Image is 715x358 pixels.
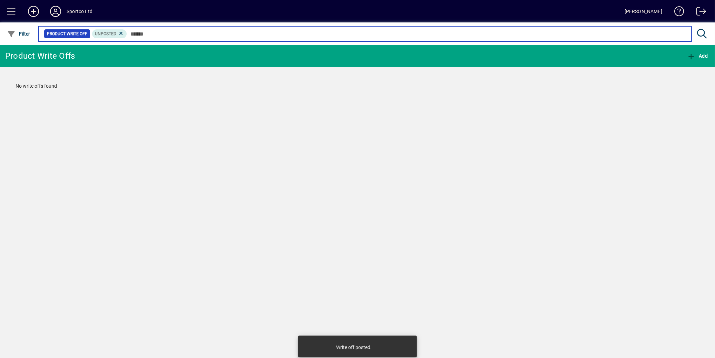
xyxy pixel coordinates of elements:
span: Filter [7,31,30,37]
button: Profile [45,5,67,18]
div: Sportco Ltd [67,6,92,17]
div: No write offs found [9,76,706,97]
span: Product Write Off [47,30,87,37]
span: Add [687,53,708,59]
button: Add [22,5,45,18]
a: Logout [691,1,706,24]
div: Write off posted. [336,344,372,351]
mat-chip: Product Movement Status: Unposted [92,29,127,38]
button: Filter [6,28,32,40]
a: Knowledge Base [669,1,684,24]
span: Unposted [95,31,116,36]
div: Product Write Offs [5,50,75,61]
div: [PERSON_NAME] [625,6,662,17]
button: Add [685,50,709,62]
